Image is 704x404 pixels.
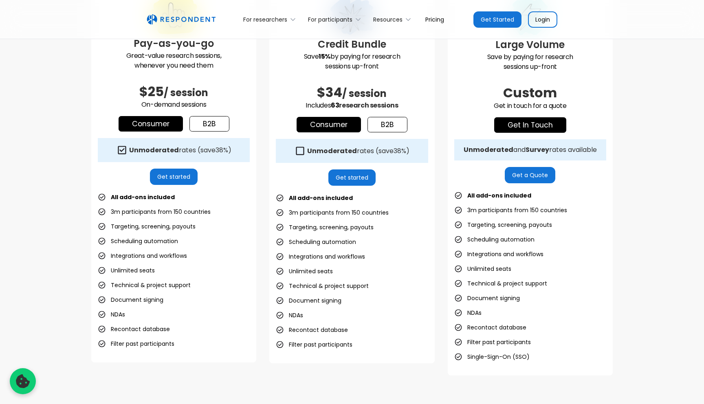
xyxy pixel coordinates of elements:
[454,351,530,362] li: Single-Sign-On (SSO)
[276,251,365,262] li: Integrations and workflows
[189,116,229,132] a: b2b
[276,207,389,218] li: 3m participants from 150 countries
[150,169,198,185] a: Get started
[98,294,163,305] li: Document signing
[98,279,191,291] li: Technical & project support
[454,263,511,274] li: Unlimited seats
[454,37,606,52] h3: Large Volume
[129,145,179,155] strong: Unmoderated
[464,146,597,154] div: and rates available
[216,145,228,155] span: 38%
[317,83,342,101] span: $34
[454,248,543,260] li: Integrations and workflows
[98,206,211,217] li: 3m participants from 150 countries
[454,292,520,304] li: Document signing
[467,191,531,200] strong: All add-ons included
[503,83,557,102] span: Custom
[297,117,361,132] a: Consumer
[394,146,406,156] span: 38%
[339,101,398,110] span: research sessions
[276,236,356,248] li: Scheduling automation
[454,52,606,72] p: Save by paying for research sessions up-front
[454,278,547,289] li: Technical & project support
[308,15,352,24] div: For participants
[98,338,174,349] li: Filter past participants
[276,52,428,71] p: Save by paying for research sessions up-front
[98,51,250,70] p: Great-value research sessions, whenever you need them
[98,100,250,110] p: On-demand sessions
[454,234,535,245] li: Scheduling automation
[239,10,304,29] div: For researchers
[454,219,552,231] li: Targeting, screening, payouts
[119,116,183,132] a: Consumer
[419,10,451,29] a: Pricing
[276,295,341,306] li: Document signing
[98,36,250,51] h3: Pay-as-you-go
[454,336,531,348] li: Filter past participants
[528,11,557,28] a: Login
[328,169,376,186] a: Get started
[367,117,407,132] a: b2b
[454,101,606,111] p: Get in touch for a quote
[276,310,303,321] li: NDAs
[276,101,428,110] p: Includes
[276,324,348,336] li: Recontact database
[276,222,374,233] li: Targeting, screening, payouts
[98,323,170,335] li: Recontact database
[319,52,330,61] strong: 15%
[454,307,482,318] li: NDAs
[129,146,231,154] div: rates (save )
[98,265,155,276] li: Unlimited seats
[454,204,567,216] li: 3m participants from 150 countries
[98,221,196,232] li: Targeting, screening, payouts
[307,146,357,156] strong: Unmoderated
[139,82,164,101] span: $25
[505,167,555,183] a: Get a Quote
[276,266,333,277] li: Unlimited seats
[473,11,521,28] a: Get Started
[494,117,566,133] a: get in touch
[276,339,352,350] li: Filter past participants
[369,10,419,29] div: Resources
[526,145,549,154] strong: Survey
[164,86,208,99] span: / session
[98,250,187,261] li: Integrations and workflows
[276,280,369,292] li: Technical & project support
[307,147,409,155] div: rates (save )
[111,193,175,201] strong: All add-ons included
[373,15,403,24] div: Resources
[464,145,513,154] strong: Unmoderated
[243,15,287,24] div: For researchers
[454,322,526,333] li: Recontact database
[147,14,216,25] img: Untitled UI logotext
[98,309,125,320] li: NDAs
[147,14,216,25] a: home
[98,235,178,247] li: Scheduling automation
[331,101,339,110] span: 63
[342,87,387,100] span: / session
[276,37,428,52] h3: Credit Bundle
[304,10,369,29] div: For participants
[289,194,353,202] strong: All add-ons included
